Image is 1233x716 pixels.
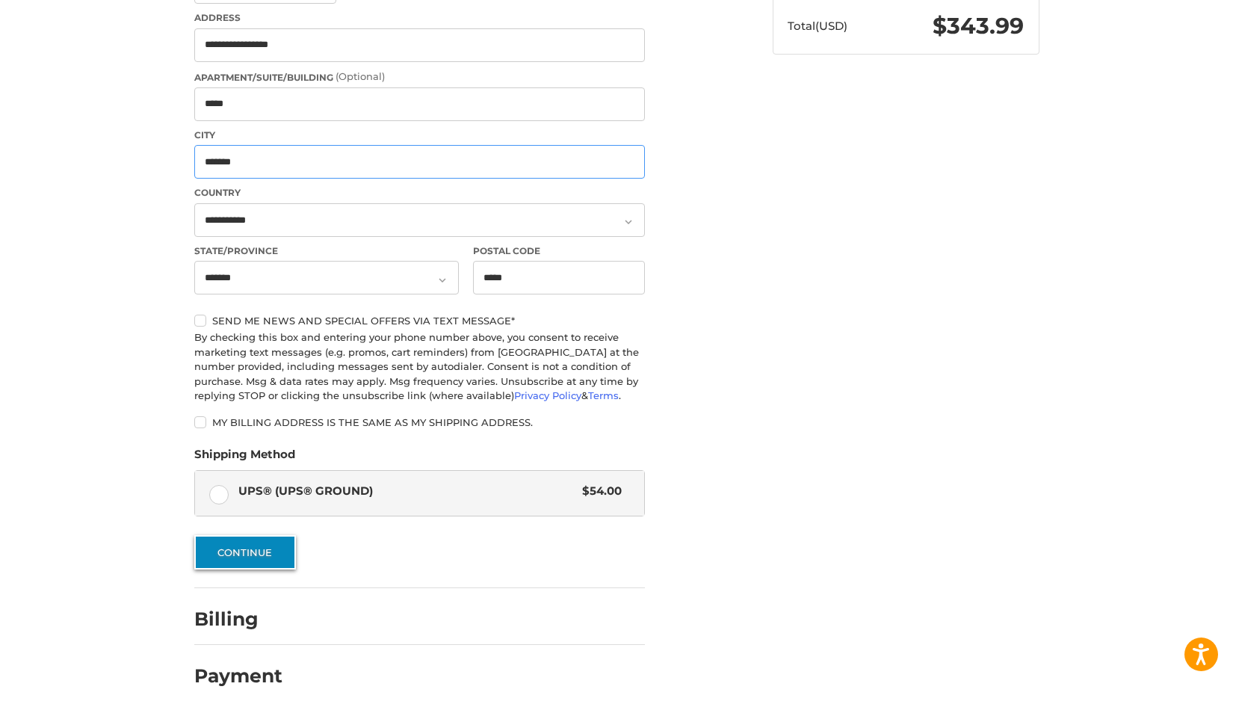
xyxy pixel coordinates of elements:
[933,12,1024,40] span: $343.99
[194,315,645,327] label: Send me news and special offers via text message*
[473,244,645,258] label: Postal Code
[194,244,459,258] label: State/Province
[194,186,645,200] label: Country
[336,70,385,82] small: (Optional)
[238,483,575,500] span: UPS® (UPS® Ground)
[588,389,619,401] a: Terms
[194,416,645,428] label: My billing address is the same as my shipping address.
[575,483,622,500] span: $54.00
[194,70,645,84] label: Apartment/Suite/Building
[514,389,581,401] a: Privacy Policy
[194,664,282,688] h2: Payment
[194,446,295,470] legend: Shipping Method
[194,11,645,25] label: Address
[788,19,847,33] span: Total (USD)
[194,608,282,631] h2: Billing
[194,535,296,570] button: Continue
[194,330,645,404] div: By checking this box and entering your phone number above, you consent to receive marketing text ...
[194,129,645,142] label: City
